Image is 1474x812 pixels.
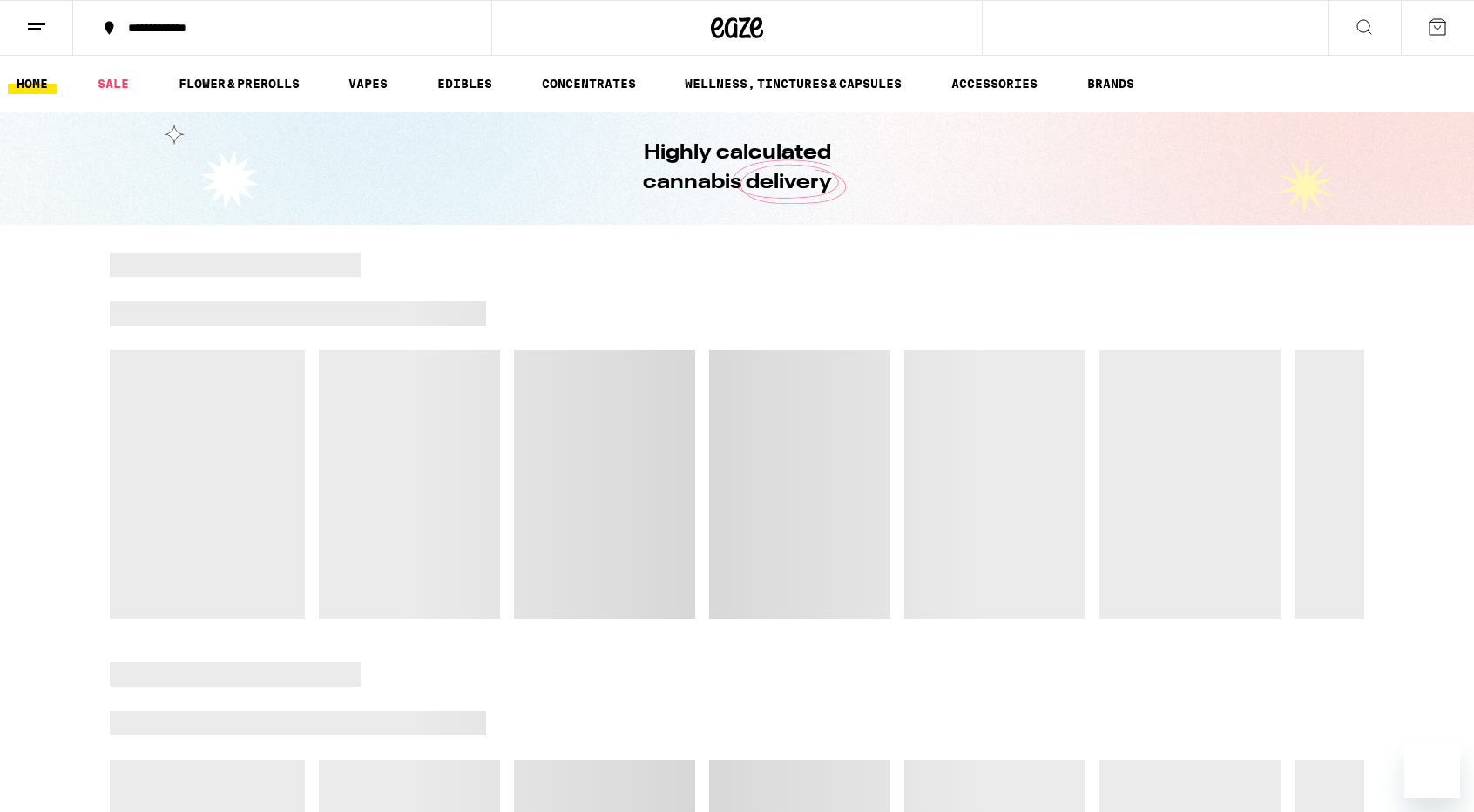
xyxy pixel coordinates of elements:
h1: Highly calculated cannabis delivery [593,139,881,198]
a: WELLNESS, TINCTURES & CAPSULES [676,73,910,94]
a: SALE [89,73,138,94]
a: CONCENTRATES [533,73,645,94]
a: BRANDS [1078,73,1143,94]
iframe: Button to launch messaging window [1404,742,1460,798]
a: EDIBLES [429,73,501,94]
a: FLOWER & PREROLLS [170,73,308,94]
a: ACCESSORIES [943,73,1046,94]
a: VAPES [340,73,396,94]
a: HOME [8,73,57,94]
